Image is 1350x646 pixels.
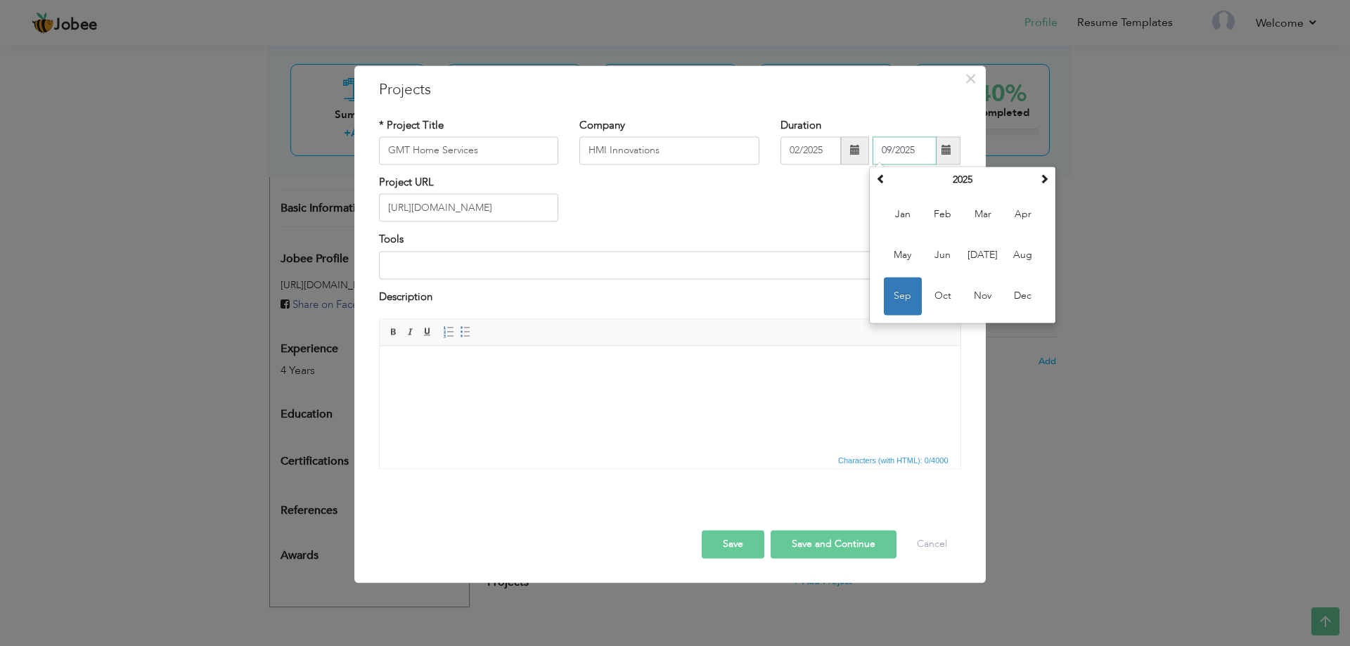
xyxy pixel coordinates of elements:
iframe: Rich Text Editor, projectEditor [380,347,960,452]
span: Previous Year [876,174,886,183]
span: Jun [924,236,962,274]
label: Duration [780,118,821,133]
label: Description [379,290,432,304]
a: Italic [403,325,418,340]
span: × [965,66,977,91]
button: Cancel [903,531,961,559]
span: Mar [964,195,1002,233]
button: Save and Continue [771,531,896,559]
th: Select Year [889,169,1036,190]
span: [DATE] [964,236,1002,274]
span: Next Year [1039,174,1049,183]
span: May [884,236,922,274]
a: Bold [386,325,401,340]
button: Save [702,531,764,559]
input: From [780,136,841,164]
a: Insert/Remove Bulleted List [458,325,473,340]
span: Aug [1004,236,1042,274]
span: Dec [1004,277,1042,315]
input: Present [873,136,937,164]
button: Close [960,67,982,90]
span: Jan [884,195,922,233]
label: Tools [379,233,404,247]
div: Statistics [835,455,953,467]
h3: Projects [379,79,961,101]
label: * Project Title [379,118,444,133]
label: Company [579,118,625,133]
a: Insert/Remove Numbered List [441,325,456,340]
a: Underline [420,325,435,340]
span: Feb [924,195,962,233]
span: Characters (with HTML): 0/4000 [835,455,951,467]
span: Nov [964,277,1002,315]
span: Apr [1004,195,1042,233]
span: Oct [924,277,962,315]
label: Project URL [379,175,434,190]
span: Sep [884,277,922,315]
